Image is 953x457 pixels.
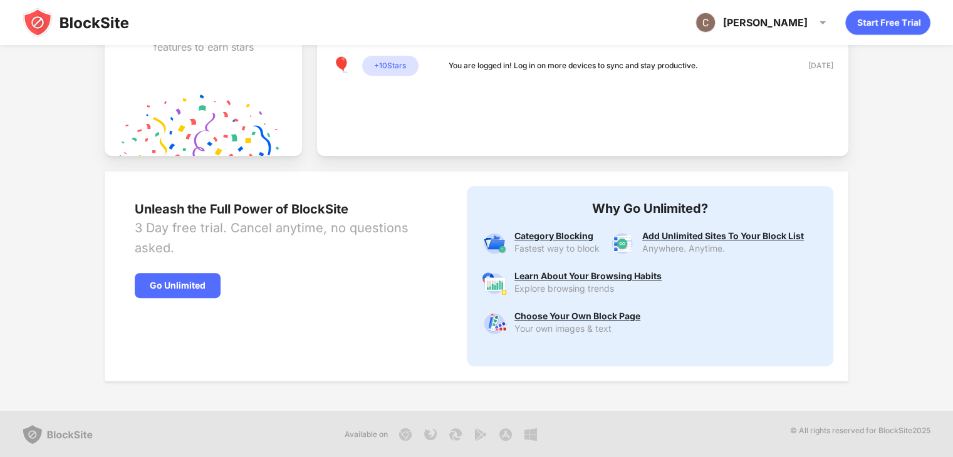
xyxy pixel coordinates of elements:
[514,284,662,294] div: Explore browsing trends
[723,16,808,29] div: [PERSON_NAME]
[789,59,833,72] div: [DATE]
[482,231,507,256] img: premium-category.svg
[449,59,698,72] div: You are logged in! Log in on more devices to sync and stay productive.
[514,271,662,281] div: Learn About Your Browsing Habits
[332,56,352,76] div: 🎈
[345,428,388,441] div: Available on
[23,8,129,38] img: blocksite-icon-black.svg
[482,271,507,296] img: premium-insights.svg
[514,231,600,241] div: Category Blocking
[514,244,600,254] div: Fastest way to block
[790,424,930,444] div: © All rights reserved for BlockSite 2025
[362,56,419,76] div: + 10 Stars
[845,10,930,35] div: animation
[482,201,818,216] div: Why Go Unlimited?
[135,218,422,258] div: 3 Day free trial. Cancel anytime, no questions asked.
[514,324,640,334] div: Your own images & text
[695,13,716,33] img: ACg8ocLXDuCc0Lr6OscL8-EOQl-cUaJIbMaXjGiMRhvNH0NvLOwwY88=s96-c
[120,94,287,156] img: points-confetti.svg
[482,311,507,336] img: premium-customize-block-page.svg
[514,311,640,321] div: Choose Your Own Block Page
[23,424,93,444] img: blocksite-logo-grey.svg
[610,231,635,256] img: premium-unlimited-blocklist.svg
[135,273,221,298] div: Go Unlimited
[642,244,804,254] div: Anywhere. Anytime.
[135,201,422,218] div: Unleash the Full Power of BlockSite
[642,231,804,241] div: Add Unlimited Sites To Your Block List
